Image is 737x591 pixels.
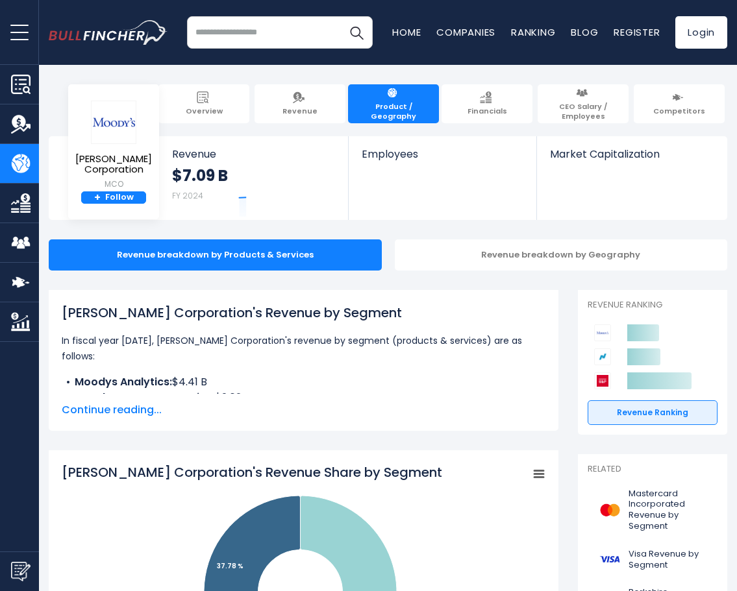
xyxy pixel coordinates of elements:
img: Nasdaq competitors logo [594,348,611,365]
span: Financials [468,106,507,115]
a: [PERSON_NAME] Corporation MCO [75,100,153,191]
div: Revenue breakdown by Geography [395,239,728,271]
strong: + [94,192,101,204]
img: MCO logo [91,101,136,144]
span: Employees [362,148,524,160]
a: Employees [349,136,537,182]
tspan: 37.78 % [217,561,244,571]
a: Market Capitalization [537,136,726,182]
img: MA logo [595,496,625,525]
span: Revenue [282,106,318,115]
img: bullfincher logo [49,20,168,45]
span: Market Capitalization [550,148,713,160]
span: Overview [186,106,223,115]
img: S&P Global competitors logo [594,372,611,389]
a: CEO Salary / Employees [538,84,629,123]
span: Visa Revenue by Segment [629,549,710,571]
div: Revenue breakdown by Products & Services [49,239,382,271]
tspan: [PERSON_NAME] Corporation's Revenue Share by Segment [62,463,442,481]
small: MCO [75,178,152,190]
a: Mastercard Incorporated Revenue by Segment [588,485,718,536]
strong: $7.09 B [172,165,228,186]
a: Blog [571,25,598,39]
span: [PERSON_NAME] Corporation [75,154,152,175]
a: Competitors [634,84,725,123]
a: Go to homepage [49,20,187,45]
a: Financials [442,84,532,123]
span: Mastercard Incorporated Revenue by Segment [629,488,710,533]
a: Product / Geography [348,84,439,123]
a: Revenue $7.09 B FY 2024 [159,136,349,220]
li: $4.41 B [62,374,545,390]
a: +Follow [81,191,146,204]
b: Moodys Analytics: [75,374,172,389]
span: Product / Geography [355,102,432,121]
b: Moodys Investors Service: [75,390,215,405]
img: V logo [595,545,625,574]
p: In fiscal year [DATE], [PERSON_NAME] Corporation's revenue by segment (products & services) are a... [62,333,545,364]
a: Login [675,16,727,49]
span: Competitors [653,106,705,115]
button: Search [340,16,373,49]
a: Register [614,25,660,39]
li: $2.68 B [62,390,545,405]
a: Revenue Ranking [588,400,718,425]
p: Revenue Ranking [588,300,718,311]
span: CEO Salary / Employees [544,102,622,121]
span: Continue reading... [62,402,545,418]
a: Visa Revenue by Segment [588,542,718,577]
img: Moody's Corporation competitors logo [594,324,611,341]
a: Overview [158,84,249,123]
a: Companies [436,25,495,39]
a: Revenue [255,84,345,123]
p: Related [588,464,718,475]
span: Revenue [172,148,336,160]
a: Ranking [511,25,555,39]
small: FY 2024 [172,190,203,201]
h1: [PERSON_NAME] Corporation's Revenue by Segment [62,303,545,322]
a: Home [392,25,421,39]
